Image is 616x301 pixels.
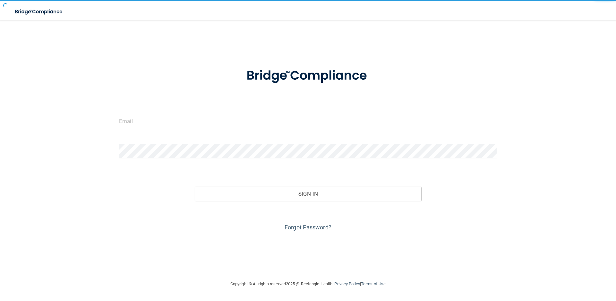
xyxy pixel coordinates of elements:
button: Sign In [195,187,422,201]
div: Copyright © All rights reserved 2025 @ Rectangle Health | | [191,274,425,294]
input: Email [119,114,497,128]
img: bridge_compliance_login_screen.278c3ca4.svg [10,5,69,18]
a: Privacy Policy [334,281,360,286]
img: bridge_compliance_login_screen.278c3ca4.svg [233,59,383,93]
a: Forgot Password? [285,224,331,231]
a: Terms of Use [361,281,386,286]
